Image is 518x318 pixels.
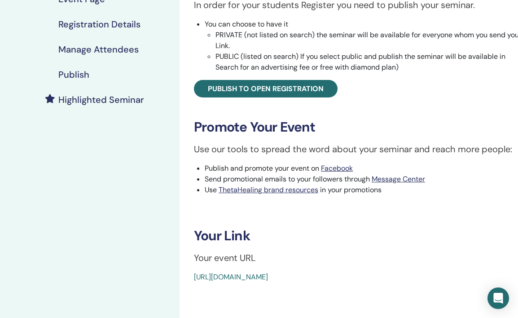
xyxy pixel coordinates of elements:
a: Publish to open registration [194,80,338,97]
h4: Manage Attendees [58,44,139,55]
h4: Highlighted Seminar [58,94,144,105]
div: Open Intercom Messenger [487,287,509,309]
a: ThetaHealing brand resources [219,185,318,194]
span: Publish to open registration [208,84,324,93]
h4: Registration Details [58,19,140,30]
a: [URL][DOMAIN_NAME] [194,272,268,282]
h4: Publish [58,69,89,80]
a: Message Center [372,174,425,184]
a: Facebook [321,163,353,173]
